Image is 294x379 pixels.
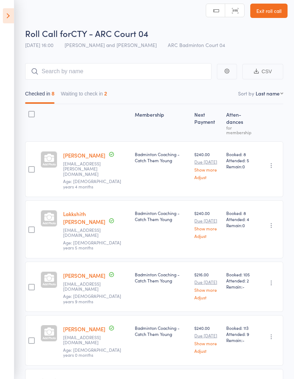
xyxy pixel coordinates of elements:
[226,277,254,284] span: Attended: 2
[132,107,191,138] div: Membership
[226,157,254,163] span: Attended: 5
[63,210,105,225] a: Lakkshith [PERSON_NAME]
[226,163,254,169] span: Remain:
[194,348,220,353] a: Adjust
[63,151,105,159] a: [PERSON_NAME]
[194,175,220,179] a: Adjust
[226,284,254,290] span: Remain:
[194,226,220,231] a: Show more
[226,337,254,343] span: Remain:
[194,271,220,300] div: $216.00
[194,218,220,223] small: Due [DATE]
[194,287,220,292] a: Show more
[242,222,245,228] span: 0
[256,90,280,97] div: Last name
[226,210,254,216] span: Booked: 8
[61,87,107,104] button: Waiting to check in2
[194,280,220,285] small: Due [DATE]
[194,167,220,172] a: Show more
[250,4,288,18] a: Exit roll call
[194,325,220,353] div: $240.00
[223,107,257,138] div: Atten­dances
[194,151,220,179] div: $240.00
[135,210,189,222] div: Badminton Coaching - Catch Them Young
[63,281,110,292] small: ravipati9923@gmail.com
[135,325,189,337] div: Badminton Coaching - Catch Them Young
[71,27,148,39] span: CTY - ARC Court 04
[191,107,223,138] div: Next Payment
[63,178,121,189] span: Age: [DEMOGRAPHIC_DATA] years 4 months
[63,293,121,304] span: Age: [DEMOGRAPHIC_DATA] years 9 months
[52,91,54,97] div: 8
[63,347,121,358] span: Age: [DEMOGRAPHIC_DATA] years 0 months
[25,63,212,80] input: Search by name
[63,161,110,177] small: bk.alapati@yahoo.com
[63,228,110,238] small: charanlogu@gmail.com
[242,64,283,79] button: CSV
[25,27,71,39] span: Roll Call for
[226,222,254,228] span: Remain:
[242,337,245,343] span: -
[194,159,220,164] small: Due [DATE]
[25,41,53,48] span: [DATE] 16:00
[135,151,189,163] div: Badminton Coaching - Catch Them Young
[25,87,54,104] button: Checked in8
[226,271,254,277] span: Booked: 105
[168,41,225,48] span: ARC Badminton Court 04
[63,272,105,279] a: [PERSON_NAME]
[238,90,254,97] label: Sort by
[194,234,220,238] a: Adjust
[63,239,121,251] span: Age: [DEMOGRAPHIC_DATA] years 5 months
[194,295,220,300] a: Adjust
[226,325,254,331] span: Booked: 113
[194,333,220,338] small: Due [DATE]
[226,125,254,135] div: for membership
[65,41,157,48] span: [PERSON_NAME] and [PERSON_NAME]
[226,331,254,337] span: Attended: 9
[135,271,189,284] div: Badminton Coaching - Catch Them Young
[242,284,245,290] span: -
[63,325,105,333] a: [PERSON_NAME]
[226,216,254,222] span: Attended: 4
[194,210,220,238] div: $240.00
[194,341,220,346] a: Show more
[226,151,254,157] span: Booked: 8
[242,163,245,169] span: 0
[63,335,110,345] small: manish.rout@gmail.com
[104,91,107,97] div: 2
